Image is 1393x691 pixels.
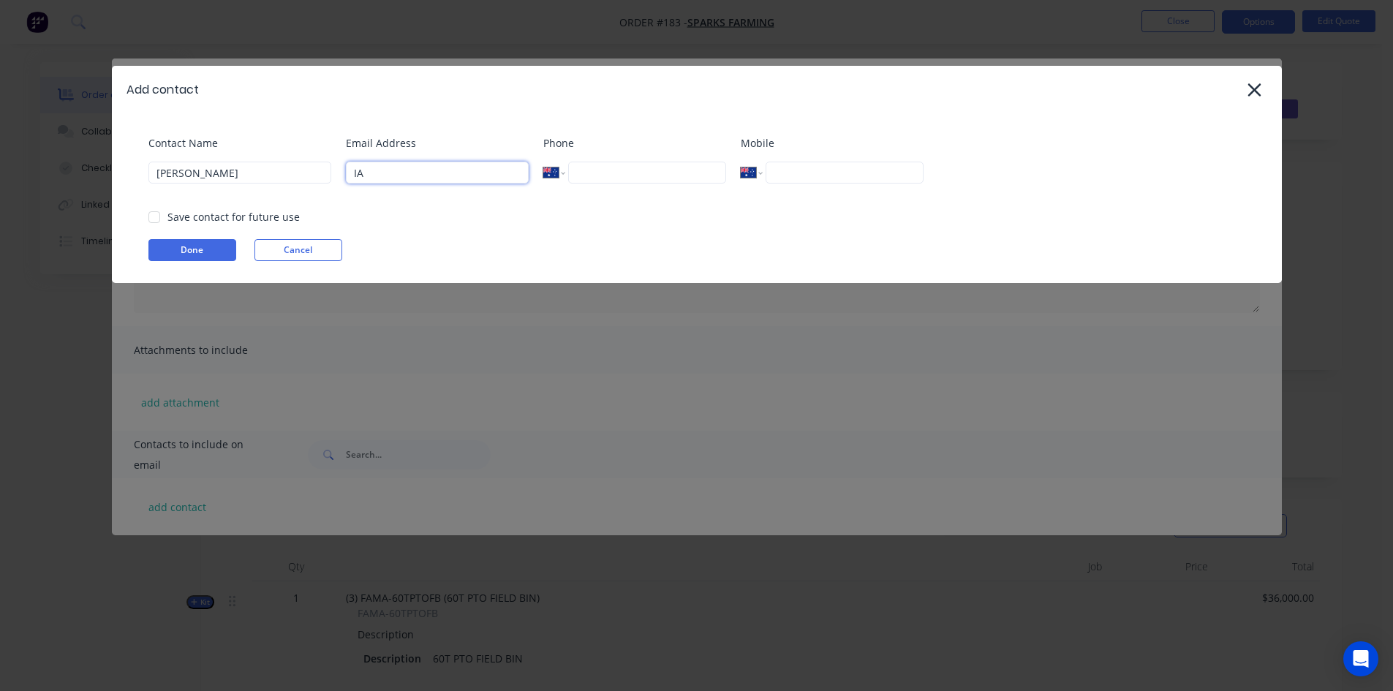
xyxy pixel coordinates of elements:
[148,239,236,261] button: Done
[1343,641,1378,676] div: Open Intercom Messenger
[254,239,342,261] button: Cancel
[543,135,726,151] label: Phone
[127,81,199,99] div: Add contact
[148,135,331,151] label: Contact Name
[167,209,300,224] div: Save contact for future use
[346,135,529,151] label: Email Address
[741,135,924,151] label: Mobile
